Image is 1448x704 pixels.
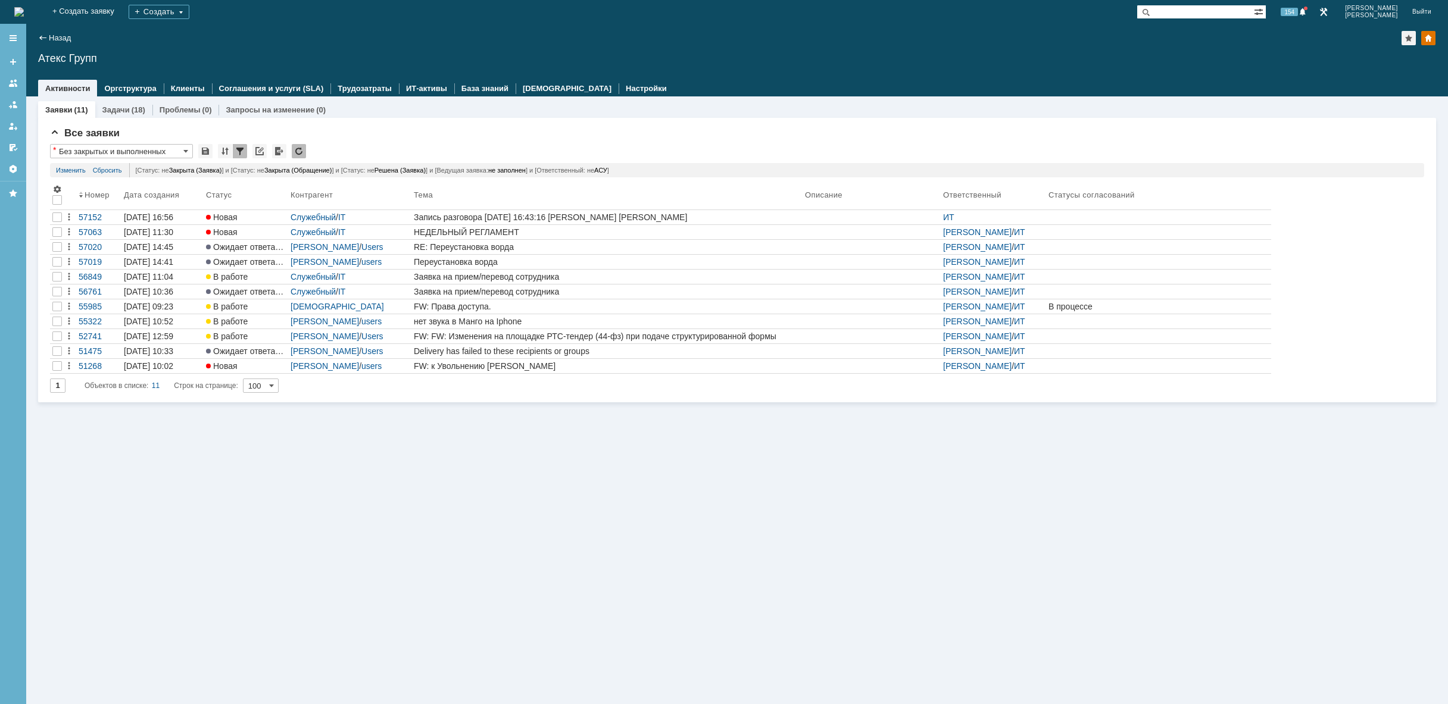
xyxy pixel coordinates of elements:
[1014,317,1025,326] a: ИТ
[411,344,803,358] a: Delivery has failed to these recipients or groups
[76,225,121,239] a: 57063
[76,255,121,269] a: 57019
[233,144,247,158] div: Фильтрация...
[206,227,238,237] span: Новая
[1014,227,1025,237] a: ИТ
[132,105,145,114] div: (18)
[943,361,1012,371] a: [PERSON_NAME]
[129,5,189,19] div: Создать
[124,287,173,296] div: [DATE] 10:36
[124,190,182,199] div: Дата создания
[76,314,121,328] a: 55322
[206,190,232,199] div: Статус
[204,255,288,269] a: Ожидает ответа контрагента
[414,190,433,199] div: Тема
[4,52,23,71] a: Создать заявку
[291,361,409,371] div: /
[76,359,121,373] a: 51268
[104,84,156,93] a: Оргструктура
[941,182,1046,210] th: Ответственный
[124,302,173,311] div: [DATE] 09:23
[204,329,288,343] a: В работе
[943,242,1044,252] div: /
[64,242,74,252] div: Действия
[291,302,409,311] div: /
[943,190,1003,199] div: Ответственный
[291,242,359,252] a: [PERSON_NAME]
[414,331,800,341] div: FW: FW: Изменения на площадке РТС-тендер (44-фз) при подаче структурированной формы заявки
[79,302,119,311] div: 55985
[226,105,314,114] a: Запросы на изменение
[64,331,74,341] div: Действия
[414,346,800,356] div: Delivery has failed to these recipients or groups
[1014,257,1025,267] a: ИТ
[943,287,1044,296] div: /
[943,257,1012,267] a: [PERSON_NAME]
[85,381,148,390] span: Объектов в списке:
[375,167,426,174] span: Решена (Заявка)
[338,212,345,222] a: IT
[124,331,173,341] div: [DATE] 12:59
[252,144,267,158] div: Скопировать ссылку на список
[805,190,843,199] div: Описание
[206,212,238,222] span: Новая
[1014,272,1025,281] a: ИТ
[291,227,409,237] div: /
[206,361,238,371] span: Новая
[76,329,121,343] a: 52741
[291,272,409,281] div: /
[4,159,23,179] a: Настройки
[76,182,121,210] th: Номер
[414,317,800,326] div: нет звука в Манго на Iphone
[1014,242,1025,252] a: ИТ
[79,331,119,341] div: 52741
[121,270,204,284] a: [DATE] 11:04
[64,317,74,326] div: Действия
[64,227,74,237] div: Действия
[79,242,119,252] div: 57020
[64,361,74,371] div: Действия
[361,317,382,326] a: users
[291,257,409,267] div: /
[338,287,345,296] a: IT
[4,74,23,93] a: Заявки на командах
[406,84,447,93] a: ИТ-активы
[626,84,667,93] a: Настройки
[64,212,74,222] div: Действия
[74,105,88,114] div: (11)
[4,117,23,136] a: Мои заявки
[414,287,800,296] div: Заявка на прием/перевод сотрудника
[85,378,238,393] i: Строк на странице:
[76,299,121,314] a: 55985
[121,255,204,269] a: [DATE] 14:41
[206,287,324,296] span: Ожидает ответа контрагента
[292,144,306,158] div: Обновлять список
[943,302,1044,311] div: /
[943,272,1044,281] div: /
[198,144,213,158] div: Сохранить вид
[943,227,1012,237] a: [PERSON_NAME]
[361,257,382,267] a: users
[45,84,90,93] a: Активности
[272,144,286,158] div: Экспорт списка
[411,240,803,254] a: RE: Переустановка ворда
[943,317,1012,326] a: [PERSON_NAME]
[361,242,383,252] a: Users
[291,317,359,326] a: [PERSON_NAME]
[943,346,1012,356] a: [PERSON_NAME]
[121,240,204,254] a: [DATE] 14:45
[79,227,119,237] div: 57063
[1014,346,1025,356] a: ИТ
[943,331,1012,341] a: [PERSON_NAME]
[338,272,345,281] a: IT
[361,361,382,371] a: users
[50,127,120,139] span: Все заявки
[79,287,119,296] div: 56761
[291,317,409,326] div: /
[411,299,803,314] a: FW: Права доступа.
[124,212,173,222] div: [DATE] 16:56
[79,212,119,222] div: 57152
[49,33,71,42] a: Назад
[361,346,383,356] a: Users
[594,167,607,174] span: АСУ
